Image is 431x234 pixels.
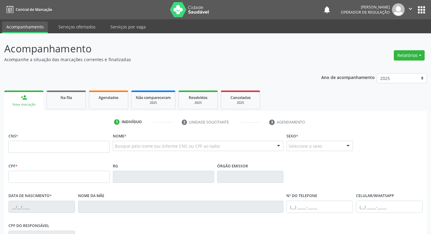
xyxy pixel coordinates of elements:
span: Selecione o sexo [289,143,322,149]
input: __/__/____ [8,201,75,213]
label: Data de nascimento [8,191,52,201]
div: 2025 [136,101,171,105]
button:  [405,3,416,16]
div: 2025 [225,101,256,105]
label: CPF do responsável [8,221,49,231]
button: notifications [323,5,331,14]
span: Resolvidos [189,95,207,100]
input: (__) _____-_____ [356,201,423,213]
span: Central de Marcação [16,7,52,12]
div: 2025 [183,101,213,105]
span: Na fila [60,95,72,100]
span: Cancelados [230,95,251,100]
i:  [407,5,414,12]
button: Relatórios [394,50,425,61]
label: Nome da mãe [78,191,104,201]
a: Central de Marcação [4,5,52,15]
label: Sexo [286,131,298,141]
div: 1 [114,119,119,125]
label: RG [113,161,118,171]
input: (__) _____-_____ [286,201,353,213]
div: Nova marcação [8,102,39,107]
a: Serviços ofertados [54,21,100,32]
p: Ano de acompanhamento [321,73,375,81]
label: Celular/WhatsApp [356,191,394,201]
label: Nome [113,131,126,141]
div: [PERSON_NAME] [341,5,390,10]
img: img [392,3,405,16]
p: Acompanhamento [4,41,300,56]
span: Busque pelo nome (ou informe CNS ou CPF ao lado) [115,143,220,149]
span: Operador de regulação [341,10,390,15]
p: Acompanhe a situação das marcações correntes e finalizadas [4,56,300,63]
a: Serviços por vaga [106,21,150,32]
span: Não compareceram [136,95,171,100]
label: Nº do Telefone [286,191,317,201]
div: Indivíduo [122,119,142,125]
span: Agendados [99,95,119,100]
label: CPF [8,161,18,171]
a: Acompanhamento [2,21,48,33]
button: apps [416,5,427,15]
label: Órgão emissor [217,161,248,171]
label: CNS [8,131,18,141]
div: person_add [21,94,27,101]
